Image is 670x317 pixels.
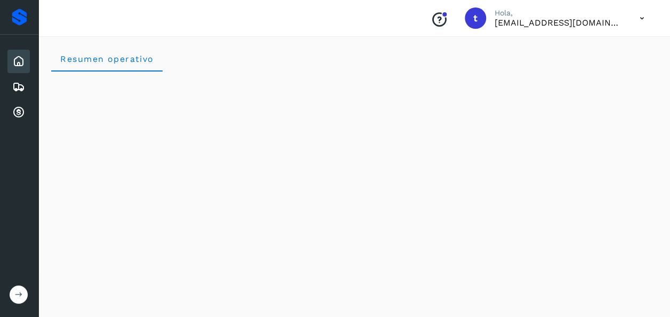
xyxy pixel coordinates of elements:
[495,18,623,28] p: trasportesmoncada@hotmail.com
[495,9,623,18] p: Hola,
[7,101,30,124] div: Cuentas por cobrar
[60,54,154,64] span: Resumen operativo
[7,75,30,99] div: Embarques
[7,50,30,73] div: Inicio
